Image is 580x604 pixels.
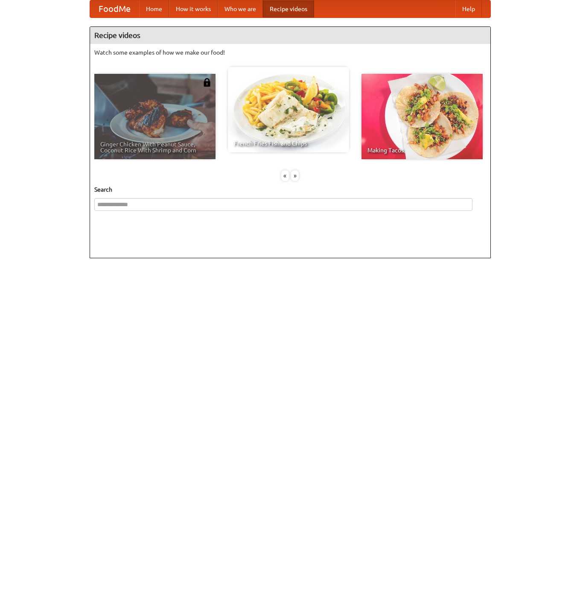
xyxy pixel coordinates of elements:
[218,0,263,18] a: Who we are
[90,0,139,18] a: FoodMe
[90,27,490,44] h4: Recipe videos
[291,170,299,181] div: »
[361,74,483,159] a: Making Tacos
[94,48,486,57] p: Watch some examples of how we make our food!
[94,185,486,194] h5: Search
[455,0,482,18] a: Help
[169,0,218,18] a: How it works
[203,78,211,87] img: 483408.png
[263,0,314,18] a: Recipe videos
[281,170,289,181] div: «
[228,67,349,152] a: French Fries Fish and Chips
[234,140,343,146] span: French Fries Fish and Chips
[367,147,477,153] span: Making Tacos
[139,0,169,18] a: Home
